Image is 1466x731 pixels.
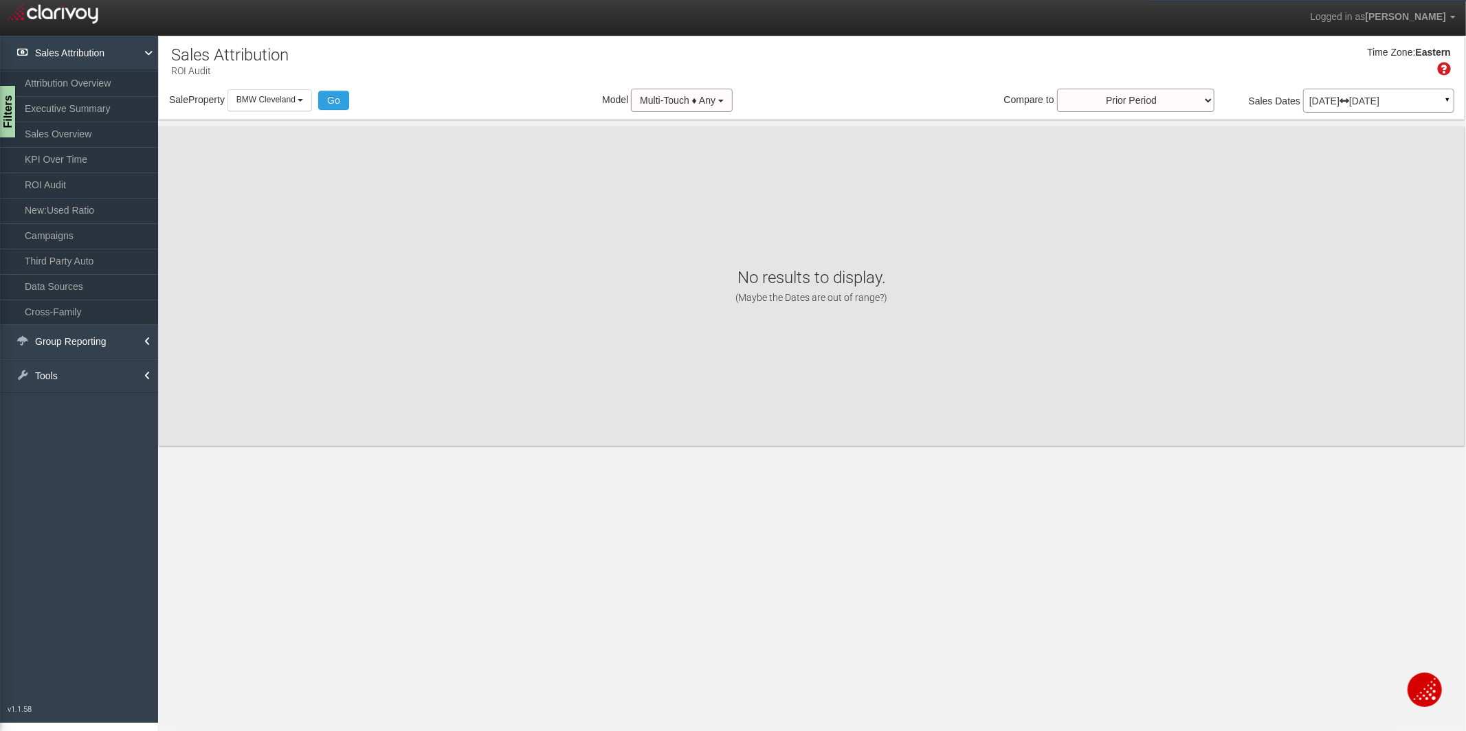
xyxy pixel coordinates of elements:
[736,292,888,303] span: (Maybe the Dates are out of range?)
[1300,1,1466,34] a: Logged in as[PERSON_NAME]
[169,94,188,105] span: Sale
[318,91,349,110] button: Go
[227,89,312,111] button: BMW Cleveland
[1441,92,1454,114] a: ▼
[1249,95,1273,106] span: Sales
[1416,46,1451,60] div: Eastern
[1309,96,1448,106] p: [DATE] [DATE]
[236,95,296,104] span: BMW Cleveland
[171,46,289,64] h1: Sales Attribution
[631,89,733,112] button: Multi-Touch ♦ Any
[1276,95,1301,106] span: Dates
[640,95,715,106] span: Multi-Touch ♦ Any
[173,268,1451,304] h1: No results to display.
[1310,11,1365,22] span: Logged in as
[1366,11,1446,22] span: [PERSON_NAME]
[171,60,289,78] p: ROI Audit
[1362,46,1415,60] div: Time Zone:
